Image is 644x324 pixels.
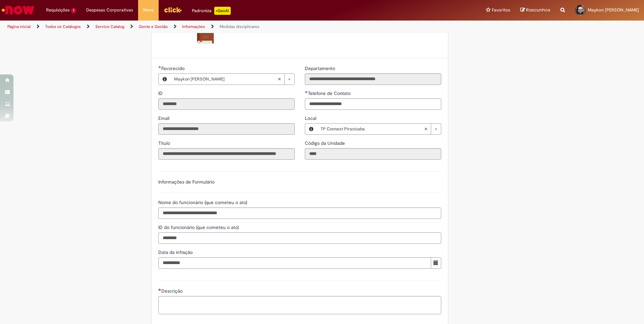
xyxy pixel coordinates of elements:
[161,65,186,71] span: Necessários - Favorecido
[274,74,284,85] abbr: Limpar campo Favorecido
[71,8,76,13] span: 1
[158,98,295,110] input: ID
[305,91,308,93] span: Obrigatório Preenchido
[421,124,431,134] abbr: Limpar campo Local
[159,74,171,85] button: Favorecido, Visualizar este registro Maykon Douglas Teixeira
[171,74,294,85] a: Maykon [PERSON_NAME]Limpar campo Favorecido
[158,288,161,291] span: Necessários
[5,21,424,33] ul: Trilhas de página
[158,140,171,147] label: Somente leitura - Título
[139,24,168,29] a: Gente e Gestão
[158,123,295,135] input: Email
[1,3,35,17] img: ServiceNow
[526,7,550,13] span: Rascunhos
[305,65,336,71] span: Somente leitura - Departamento
[305,98,441,110] input: Telefone de Contato
[492,7,510,13] span: Favoritos
[86,7,133,13] span: Despesas Corporativas
[305,65,336,72] label: Somente leitura - Departamento
[158,232,441,244] input: ID do funcionário (que cometeu o ato)
[588,7,639,13] span: Maykon [PERSON_NAME]
[161,288,184,294] span: Descrição
[158,90,164,96] span: Somente leitura - ID
[95,24,124,29] a: Service Catalog
[305,148,441,160] input: Código da Unidade
[7,24,31,29] a: Página inicial
[317,124,441,134] a: TP Connext PiracicabaLimpar campo Local
[158,249,194,255] span: Data da infração
[158,66,161,68] span: Obrigatório Preenchido
[158,115,171,122] label: Somente leitura - Email
[214,7,231,15] p: +GenAi
[158,148,295,160] input: Título
[164,5,182,15] img: click_logo_yellow_360x200.png
[143,7,154,13] span: More
[305,73,441,85] input: Departamento
[158,90,164,97] label: Somente leitura - ID
[46,7,70,13] span: Requisições
[45,24,81,29] a: Todos os Catálogos
[431,257,441,269] button: Mostrar calendário para Data da infração
[305,115,318,121] span: Local
[321,124,424,134] span: TP Connext Piracicaba
[305,140,346,147] label: Somente leitura - Código da Unidade
[195,23,216,44] img: Medidas disciplinares
[220,24,259,29] a: Medidas disciplinares
[192,7,231,15] div: Padroniza
[158,224,240,230] span: ID do funcionário (que cometeu o ato)
[308,90,352,96] span: Telefone de Contato
[158,207,441,219] input: Nome do funcionário (que cometeu o ato)
[158,296,441,314] textarea: Descrição
[174,74,278,85] span: Maykon [PERSON_NAME]
[520,7,550,13] a: Rascunhos
[182,24,205,29] a: Informações
[158,115,171,121] span: Somente leitura - Email
[158,199,249,205] span: Nome do funcionário (que cometeu o ato)
[158,179,215,185] label: Informações de Formulário
[305,124,317,134] button: Local, Visualizar este registro TP Connext Piracicaba
[158,257,431,269] input: Data da infração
